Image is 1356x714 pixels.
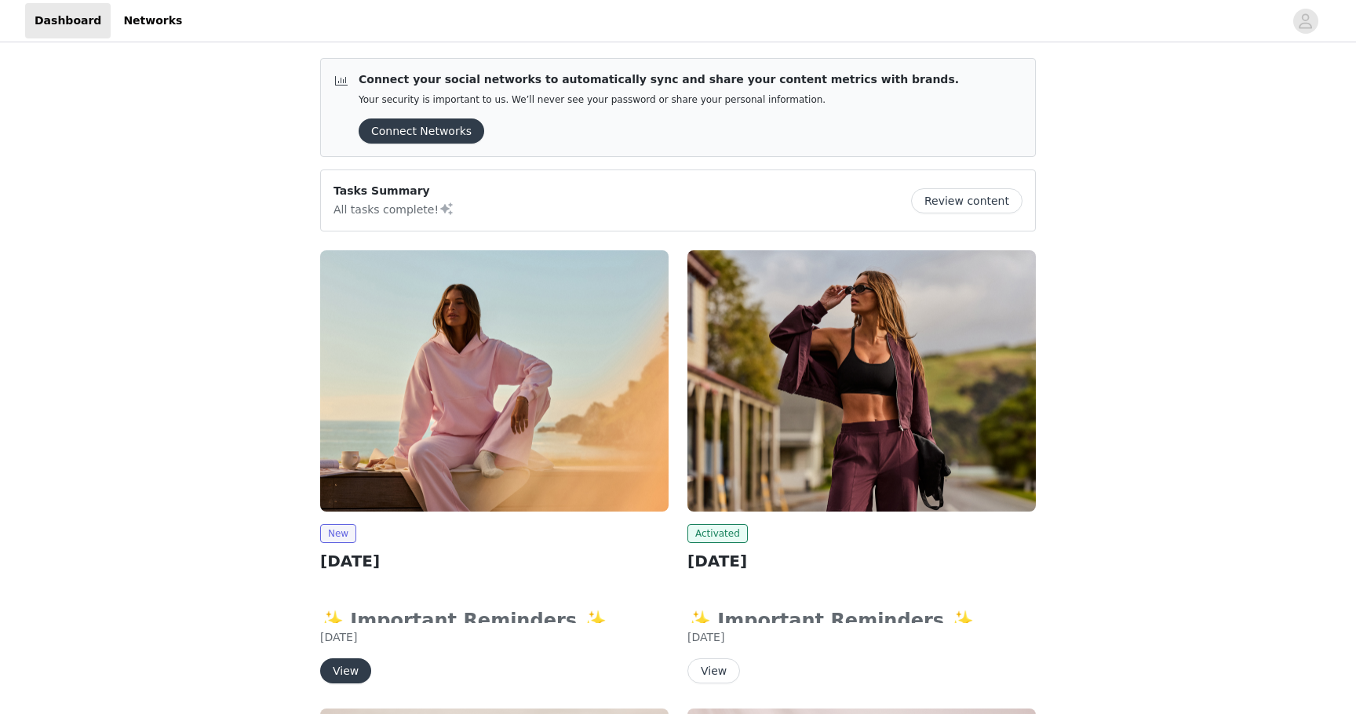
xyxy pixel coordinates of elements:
span: Activated [687,524,748,543]
a: Dashboard [25,3,111,38]
a: View [320,665,371,677]
button: Connect Networks [359,118,484,144]
div: avatar [1298,9,1313,34]
button: View [320,658,371,683]
h2: [DATE] [687,549,1036,573]
p: Tasks Summary [334,183,454,199]
button: View [687,658,740,683]
strong: ✨ Important Reminders ✨ [320,610,617,632]
img: Fabletics [687,250,1036,512]
span: [DATE] [320,631,357,643]
strong: ✨ Important Reminders ✨ [687,610,984,632]
span: [DATE] [687,631,724,643]
p: Connect your social networks to automatically sync and share your content metrics with brands. [359,71,959,88]
a: Networks [114,3,191,38]
img: Fabletics [320,250,669,512]
button: Review content [911,188,1022,213]
p: Your security is important to us. We’ll never see your password or share your personal information. [359,94,959,106]
h2: [DATE] [320,549,669,573]
span: New [320,524,356,543]
p: All tasks complete! [334,199,454,218]
a: View [687,665,740,677]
